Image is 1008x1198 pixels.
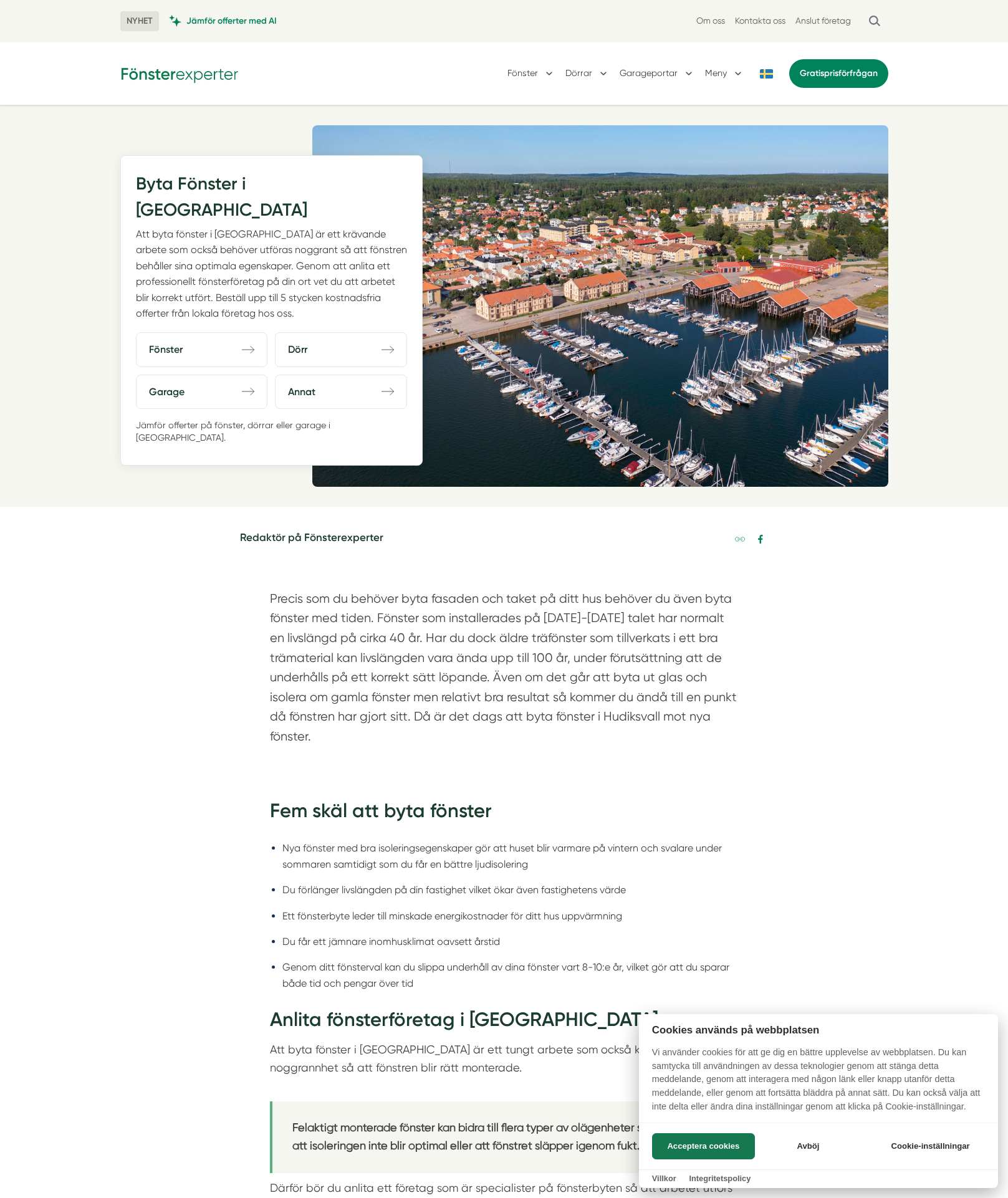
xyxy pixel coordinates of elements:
button: Avböj [759,1133,858,1159]
button: Acceptera cookies [652,1133,755,1159]
p: Vi använder cookies för att ge dig en bättre upplevelse av webbplatsen. Du kan samtycka till anvä... [639,1046,998,1122]
a: Villkor [652,1174,676,1183]
button: Cookie-inställningar [876,1133,985,1159]
h2: Cookies används på webbplatsen [639,1024,998,1036]
a: Integritetspolicy [689,1174,751,1183]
